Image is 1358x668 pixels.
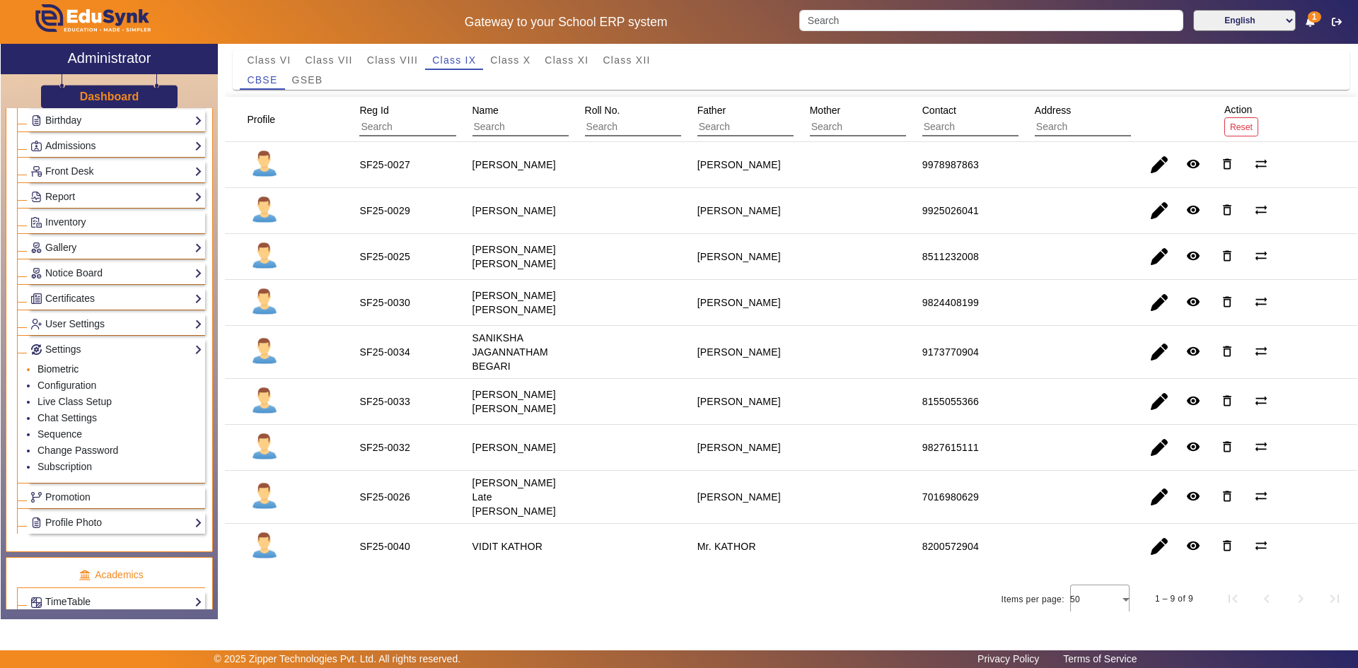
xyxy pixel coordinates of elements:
mat-icon: delete_outline [1220,249,1234,263]
mat-icon: remove_red_eye [1186,489,1200,503]
mat-icon: delete_outline [1220,344,1234,358]
mat-icon: remove_red_eye [1186,203,1200,217]
button: First page [1216,582,1250,616]
staff-with-status: [PERSON_NAME] [PERSON_NAME] [472,244,556,269]
div: Address [1030,98,1179,141]
span: Roll No. [585,105,620,116]
span: Father [697,105,726,116]
div: Profile [242,107,293,132]
staff-with-status: [PERSON_NAME] [472,159,556,170]
input: Search [585,118,712,136]
mat-icon: remove_red_eye [1186,295,1200,309]
div: [PERSON_NAME] [697,440,781,455]
span: Class X [490,55,530,65]
a: Sequence [37,428,82,440]
div: 9978987863 [922,158,979,172]
div: [PERSON_NAME] [697,250,781,264]
div: 9173770904 [922,345,979,359]
div: [PERSON_NAME] [697,394,781,409]
input: Search [810,118,936,136]
input: Search [359,118,486,136]
mat-icon: remove_red_eye [1186,157,1200,171]
mat-icon: sync_alt [1254,249,1268,263]
mat-icon: sync_alt [1254,394,1268,408]
h5: Gateway to your School ERP system [347,15,784,30]
span: Class VII [306,55,353,65]
mat-icon: sync_alt [1254,539,1268,553]
div: 8511232008 [922,250,979,264]
input: Search [922,118,1049,136]
mat-icon: remove_red_eye [1186,394,1200,408]
button: Next page [1284,582,1318,616]
p: Academics [17,568,205,582]
div: 1 – 9 of 9 [1155,592,1193,606]
mat-icon: delete_outline [1220,539,1234,553]
span: Promotion [45,491,91,503]
div: Father [692,98,842,141]
a: Biometric [37,363,79,375]
a: Subscription [37,461,92,472]
img: profile.png [247,430,282,465]
staff-with-status: [PERSON_NAME] Late [PERSON_NAME] [472,477,556,517]
div: Name [468,98,617,141]
div: SF25-0027 [359,158,410,172]
div: Reg Id [354,98,504,141]
a: Dashboard [79,89,140,104]
span: Inventory [45,216,86,228]
div: SF25-0033 [359,394,410,409]
button: Reset [1224,117,1258,136]
staff-with-status: [PERSON_NAME] [PERSON_NAME] [472,389,556,414]
a: Terms of Service [1056,650,1144,668]
mat-icon: sync_alt [1254,157,1268,171]
div: SF25-0025 [359,250,410,264]
p: © 2025 Zipper Technologies Pvt. Ltd. All rights reserved. [214,652,461,667]
mat-icon: sync_alt [1254,203,1268,217]
h2: Administrator [68,49,151,66]
div: 7016980629 [922,490,979,504]
mat-icon: sync_alt [1254,344,1268,358]
a: Promotion [30,489,202,505]
div: 9824408199 [922,295,979,310]
a: Inventory [30,214,202,230]
mat-icon: remove_red_eye [1186,539,1200,553]
staff-with-status: VIDIT KATHOR [472,541,543,552]
div: SF25-0029 [359,204,410,218]
div: Items per page: [1002,592,1064,607]
span: Profile [247,114,275,125]
div: 8200572904 [922,539,979,553]
mat-icon: remove_red_eye [1186,344,1200,358]
div: SF25-0040 [359,539,410,553]
div: Action [1219,97,1263,141]
img: Inventory.png [31,217,42,228]
img: Branchoperations.png [31,492,42,503]
img: profile.png [247,193,282,228]
span: Mother [810,105,841,116]
button: Previous page [1250,582,1284,616]
div: Contact [917,98,1067,141]
button: Last page [1318,582,1352,616]
div: [PERSON_NAME] [697,204,781,218]
div: 9827615111 [922,440,979,455]
mat-icon: remove_red_eye [1186,440,1200,454]
mat-icon: delete_outline [1220,489,1234,503]
a: Live Class Setup [37,396,112,407]
span: Class XI [545,55,588,65]
div: Mother [805,98,954,141]
a: Change Password [37,445,118,456]
img: profile.png [247,239,282,274]
div: SF25-0034 [359,345,410,359]
img: profile.png [247,147,282,182]
span: CBSE [247,75,277,85]
mat-icon: delete_outline [1220,295,1234,309]
span: Class IX [432,55,476,65]
div: [PERSON_NAME] [697,158,781,172]
span: Class XII [603,55,650,65]
div: [PERSON_NAME] [697,295,781,310]
staff-with-status: [PERSON_NAME] [472,205,556,216]
div: SF25-0030 [359,295,410,310]
span: 1 [1308,11,1321,23]
span: GSEB [292,75,323,85]
div: SF25-0032 [359,440,410,455]
div: 9925026041 [922,204,979,218]
mat-icon: sync_alt [1254,489,1268,503]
